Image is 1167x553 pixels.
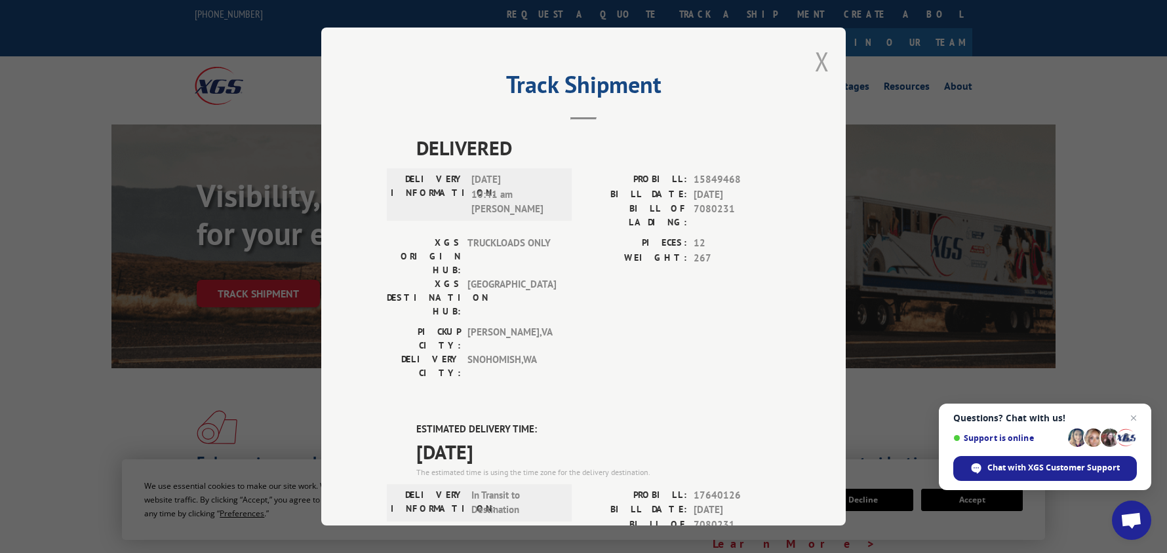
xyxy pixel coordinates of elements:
[987,462,1120,474] span: Chat with XGS Customer Support
[583,187,687,202] label: BILL DATE:
[583,488,687,503] label: PROBILL:
[694,202,780,229] span: 7080231
[694,251,780,266] span: 267
[953,413,1137,423] span: Questions? Chat with us!
[583,172,687,187] label: PROBILL:
[583,202,687,229] label: BILL OF LADING:
[416,437,780,467] span: [DATE]
[387,75,780,100] h2: Track Shipment
[583,503,687,518] label: BILL DATE:
[416,422,780,437] label: ESTIMATED DELIVERY TIME:
[694,518,780,545] span: 7080231
[391,488,465,518] label: DELIVERY INFORMATION:
[387,236,461,277] label: XGS ORIGIN HUB:
[467,325,556,353] span: [PERSON_NAME] , VA
[387,325,461,353] label: PICKUP CITY:
[815,44,829,79] button: Close modal
[583,251,687,266] label: WEIGHT:
[467,236,556,277] span: TRUCKLOADS ONLY
[467,353,556,380] span: SNOHOMISH , WA
[583,518,687,545] label: BILL OF LADING:
[694,172,780,187] span: 15849468
[471,488,560,518] span: In Transit to Destination
[583,236,687,251] label: PIECES:
[953,433,1063,443] span: Support is online
[416,133,780,162] span: DELIVERED
[694,488,780,503] span: 17640126
[391,172,465,217] label: DELIVERY INFORMATION:
[467,277,556,318] span: [GEOGRAPHIC_DATA]
[694,236,780,251] span: 12
[471,172,560,217] span: [DATE] 10:41 am [PERSON_NAME]
[387,353,461,380] label: DELIVERY CITY:
[694,503,780,518] span: [DATE]
[1112,501,1151,540] div: Open chat
[694,187,780,202] span: [DATE]
[387,277,461,318] label: XGS DESTINATION HUB:
[953,456,1137,481] div: Chat with XGS Customer Support
[416,467,780,478] div: The estimated time is using the time zone for the delivery destination.
[1126,410,1141,426] span: Close chat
